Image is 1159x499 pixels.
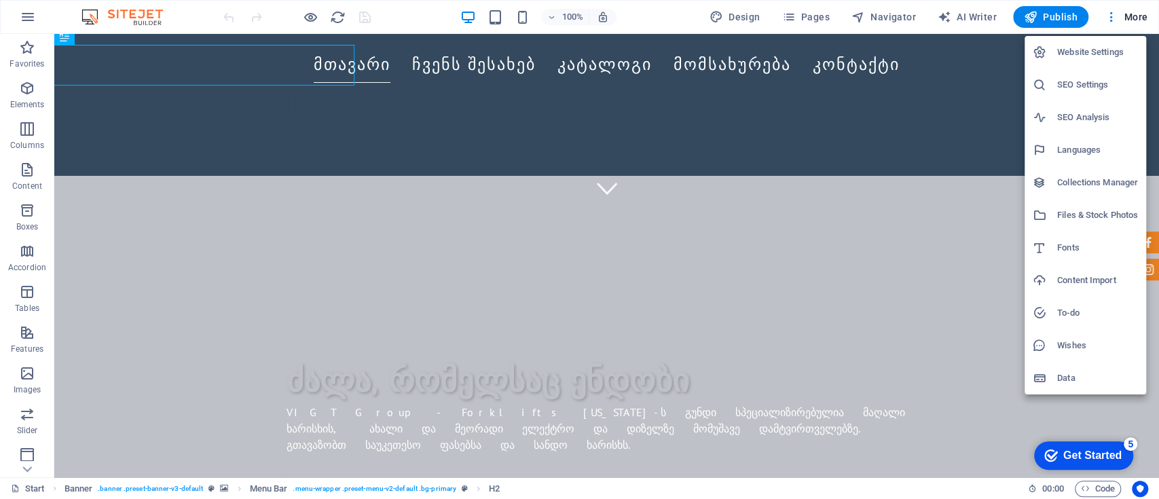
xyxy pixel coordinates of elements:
h6: SEO Settings [1057,77,1138,93]
span: [DOMAIN_NAME] [232,52,481,86]
div: Get Started 5 items remaining, 0% complete [11,7,110,35]
h6: Fonts [1057,240,1138,256]
h6: Wishes [1057,337,1138,354]
h6: To-do [1057,305,1138,321]
div: 5 [100,3,114,16]
h6: Data [1057,370,1138,386]
div: Get Started [40,15,98,27]
h6: Files & Stock Photos [1057,207,1138,223]
h6: Website Settings [1057,44,1138,60]
h6: Languages [1057,142,1138,158]
h6: Collections Manager [1057,174,1138,191]
h6: SEO Analysis [1057,109,1138,126]
h6: Content Import [1057,272,1138,289]
h2: vigt group [232,49,873,90]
